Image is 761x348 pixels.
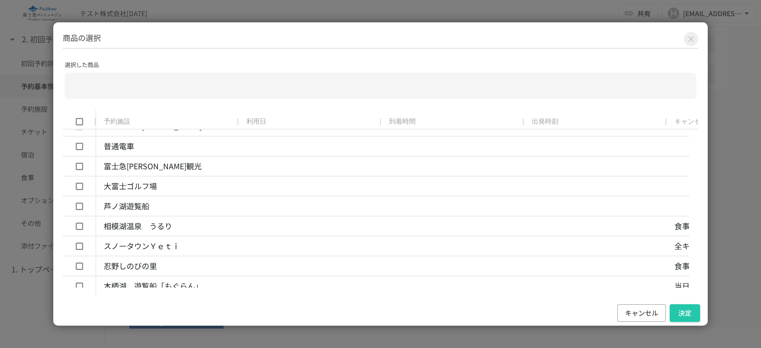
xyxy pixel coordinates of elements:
button: キャンセル [617,304,666,322]
p: スノータウンＹｅｔｉ [104,240,180,252]
span: 予約施設 [104,117,130,126]
p: 忍野しのびの里 [104,260,157,272]
span: キャンセルポリシー [674,117,734,126]
p: 選択した商品 [65,60,696,69]
p: 大富士ゴルフ場 [104,180,157,193]
p: 当日100% [674,280,710,292]
span: 出発時刻 [532,117,558,126]
p: 芦ノ湖遊覧船 [104,200,149,213]
h2: 商品の選択 [63,32,698,48]
p: 普通電車 [104,140,134,153]
p: 本栖湖 遊覧船「もぐらん」 [104,280,203,292]
p: 相模湖温泉 うるり [104,220,172,232]
button: 決定 [670,304,700,322]
span: 利用日 [246,117,266,126]
p: 富士急[PERSON_NAME]観光 [104,160,202,173]
button: Close modal [684,32,698,46]
span: 到着時間 [389,117,416,126]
